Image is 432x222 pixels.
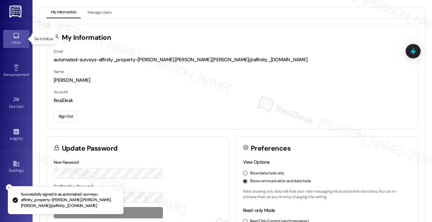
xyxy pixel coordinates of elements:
button: Manage Users [83,7,116,18]
button: Close toast [6,184,12,191]
label: Account [54,89,68,95]
a: Inbox [3,30,29,48]
a: Site Visit • [3,94,29,112]
label: Email [54,49,63,54]
span: • [22,135,23,140]
h3: Update Password [62,145,118,152]
p: Note: showing only data will hide your main messaging inbox and admin functions. You can re-activ... [243,189,411,200]
span: • [23,103,24,108]
img: ResiDesk Logo [9,6,23,18]
p: Go to Inbox [34,36,53,42]
button: Sign Out [54,111,78,122]
label: Show communication and data tools [250,178,311,184]
span: • [29,71,30,76]
button: My Information [47,7,81,18]
div: automated-surveys-affinity_property-[PERSON_NAME].[PERSON_NAME].[PERSON_NAME]@affinity_[DOMAIN_NAME] [54,56,411,63]
a: Insights • [3,126,29,144]
p: Successfully signed in as automated-surveys-affinity_property-[PERSON_NAME].[PERSON_NAME].[PERSON... [21,192,118,209]
h3: My Information [62,34,111,41]
label: Name [54,69,64,74]
label: View Options [243,159,270,165]
div: [PERSON_NAME] [54,77,411,84]
h3: Preferences [251,145,290,152]
label: New Password [54,160,79,165]
div: ResiDesk [54,97,411,104]
a: Leads [3,190,29,208]
label: Read-only Mode [243,207,275,213]
a: Buildings [3,158,29,176]
label: Show data tools only [250,170,284,176]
